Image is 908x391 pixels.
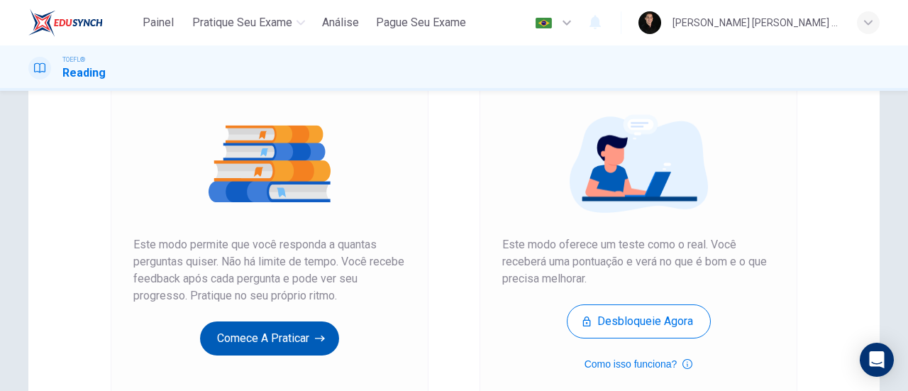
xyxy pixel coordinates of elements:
[535,18,553,28] img: pt
[860,343,894,377] div: Open Intercom Messenger
[135,10,181,35] button: Painel
[200,321,339,356] button: Comece a praticar
[322,14,359,31] span: Análise
[143,14,174,31] span: Painel
[28,9,103,37] img: EduSynch logo
[316,10,365,35] button: Análise
[192,14,292,31] span: Pratique seu exame
[585,356,693,373] button: Como isso funciona?
[133,236,406,304] span: Este modo permite que você responda a quantas perguntas quiser. Não há limite de tempo. Você rece...
[370,10,472,35] button: Pague Seu Exame
[638,11,661,34] img: Profile picture
[187,10,311,35] button: Pratique seu exame
[62,65,106,82] h1: Reading
[502,236,775,287] span: Este modo oferece um teste como o real. Você receberá uma pontuação e verá no que é bom e o que p...
[28,9,135,37] a: EduSynch logo
[376,14,466,31] span: Pague Seu Exame
[672,14,840,31] div: [PERSON_NAME] [PERSON_NAME] [PERSON_NAME]
[62,55,85,65] span: TOEFL®
[567,304,711,338] button: Desbloqueie agora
